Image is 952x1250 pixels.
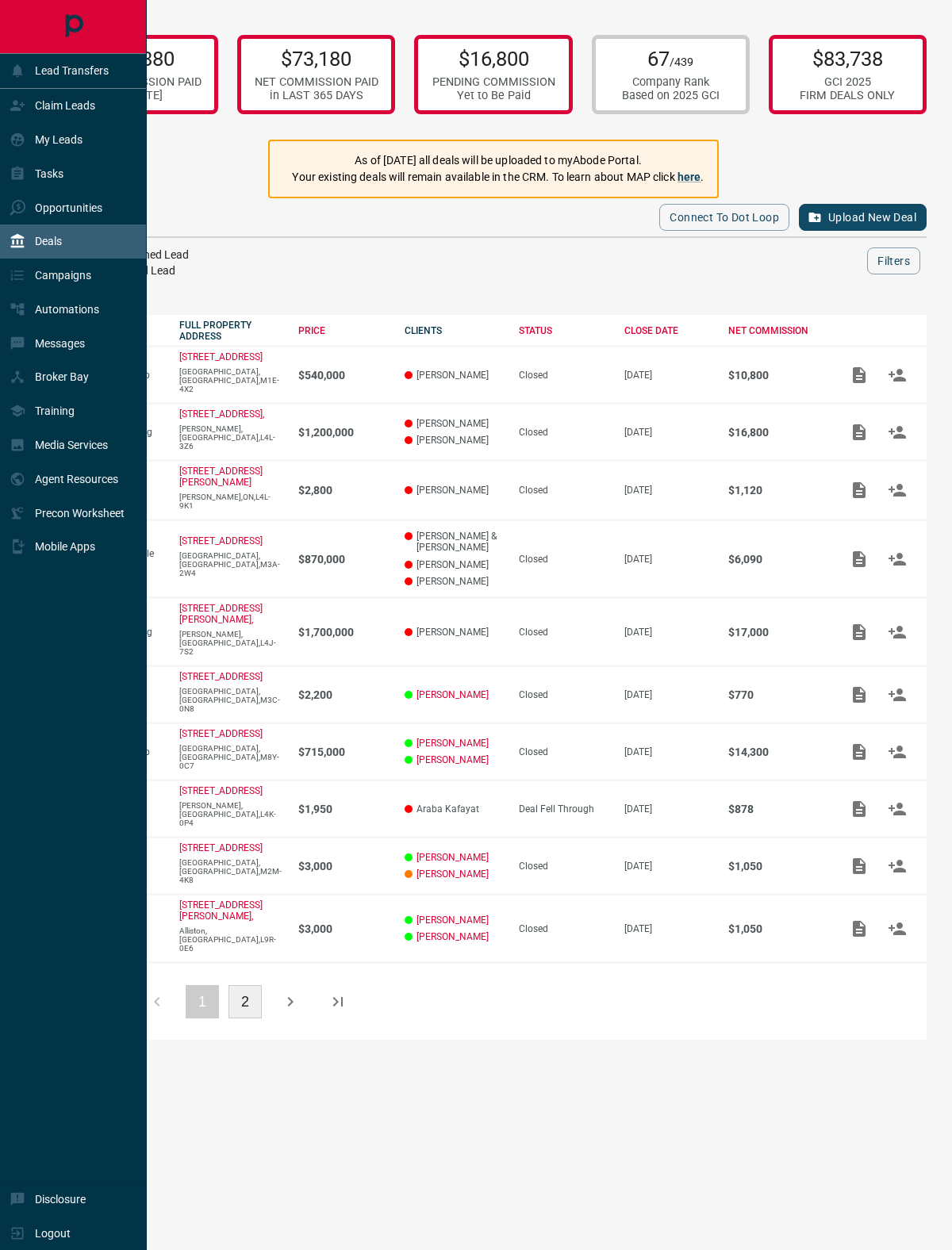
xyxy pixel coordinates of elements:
[799,204,927,231] button: Upload New Deal
[255,89,378,102] div: in LAST 365 DAYS
[416,754,489,765] a: [PERSON_NAME]
[519,325,608,336] div: STATUS
[179,630,282,656] p: [PERSON_NAME],[GEOGRAPHIC_DATA],L4J-7S2
[179,603,263,625] a: [STREET_ADDRESS][PERSON_NAME],
[840,860,878,871] span: Add / View Documents
[840,803,878,814] span: Add / View Documents
[292,152,704,169] p: As of [DATE] all deals will be uploaded to myAbode Portal.
[519,370,608,381] div: Closed
[179,671,263,682] a: [STREET_ADDRESS]
[405,531,503,553] p: [PERSON_NAME] & [PERSON_NAME]
[519,485,608,496] div: Closed
[432,89,555,102] div: Yet to Be Paid
[298,803,390,815] p: $1,950
[728,325,824,336] div: NET COMMISSION
[678,171,701,183] a: here
[179,744,282,770] p: [GEOGRAPHIC_DATA],[GEOGRAPHIC_DATA],M8Y-0C7
[878,426,916,437] span: Match Clients
[800,47,895,71] p: $83,738
[179,408,264,420] a: [STREET_ADDRESS],
[179,926,282,953] p: Alliston,[GEOGRAPHIC_DATA],L9R-0E6
[255,75,378,89] div: NET COMMISSION PAID
[405,627,503,638] p: [PERSON_NAME]
[878,803,916,814] span: Match Clients
[405,803,503,815] p: Araba Kafayat
[405,576,503,587] p: [PERSON_NAME]
[186,985,219,1018] button: 1
[878,553,916,564] span: Match Clients
[405,485,503,496] p: [PERSON_NAME]
[878,484,916,495] span: Match Clients
[728,369,824,382] p: $10,800
[519,427,608,438] div: Closed
[416,914,489,926] a: [PERSON_NAME]
[179,842,263,853] a: [STREET_ADDRESS]
[624,689,712,700] p: [DATE]
[519,746,608,757] div: Closed
[179,466,263,488] a: [STREET_ADDRESS][PERSON_NAME]
[416,689,489,700] a: [PERSON_NAME]
[878,860,916,871] span: Match Clients
[728,746,824,758] p: $14,300
[878,746,916,757] span: Match Clients
[179,351,263,362] a: [STREET_ADDRESS]
[519,923,608,934] div: Closed
[298,688,390,701] p: $2,200
[405,435,503,446] p: [PERSON_NAME]
[179,535,263,546] a: [STREET_ADDRESS]
[292,169,704,186] p: Your existing deals will remain available in the CRM. To learn about MAP click .
[416,931,489,942] a: [PERSON_NAME]
[800,89,895,102] div: FIRM DEALS ONLY
[298,426,390,439] p: $1,200,000
[298,553,390,566] p: $870,000
[622,75,720,89] div: Company Rank
[624,485,712,496] p: [DATE]
[624,554,712,565] p: [DATE]
[179,687,282,713] p: [GEOGRAPHIC_DATA],[GEOGRAPHIC_DATA],M3C-0N8
[179,728,263,739] a: [STREET_ADDRESS]
[179,899,263,922] a: [STREET_ADDRESS][PERSON_NAME],
[298,484,390,497] p: $2,800
[800,75,895,89] div: GCI 2025
[298,626,390,638] p: $1,700,000
[519,689,608,700] div: Closed
[878,369,916,380] span: Match Clients
[728,484,824,497] p: $1,120
[624,746,712,757] p: [DATE]
[416,852,489,863] a: [PERSON_NAME]
[840,369,878,380] span: Add / View Documents
[624,923,712,934] p: [DATE]
[298,369,390,382] p: $540,000
[624,325,712,336] div: CLOSE DATE
[179,493,282,510] p: [PERSON_NAME],ON,L4L-9K1
[728,922,824,935] p: $1,050
[840,484,878,495] span: Add / View Documents
[405,418,503,429] p: [PERSON_NAME]
[622,89,720,102] div: Based on 2025 GCI
[298,860,390,872] p: $3,000
[840,553,878,564] span: Add / View Documents
[728,553,824,566] p: $6,090
[622,47,720,71] p: 67
[519,803,608,815] div: Deal Fell Through
[624,803,712,815] p: [DATE]
[179,858,282,884] p: [GEOGRAPHIC_DATA],[GEOGRAPHIC_DATA],M2M-4K8
[405,370,503,381] p: [PERSON_NAME]
[878,626,916,637] span: Match Clients
[179,320,282,342] div: FULL PROPERTY ADDRESS
[659,204,789,231] button: Connect to Dot Loop
[728,426,824,439] p: $16,800
[432,75,555,89] div: PENDING COMMISSION
[416,868,489,880] a: [PERSON_NAME]
[179,367,282,393] p: [GEOGRAPHIC_DATA],[GEOGRAPHIC_DATA],M1E-4X2
[840,426,878,437] span: Add / View Documents
[179,424,282,451] p: [PERSON_NAME],[GEOGRAPHIC_DATA],L4L-3Z6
